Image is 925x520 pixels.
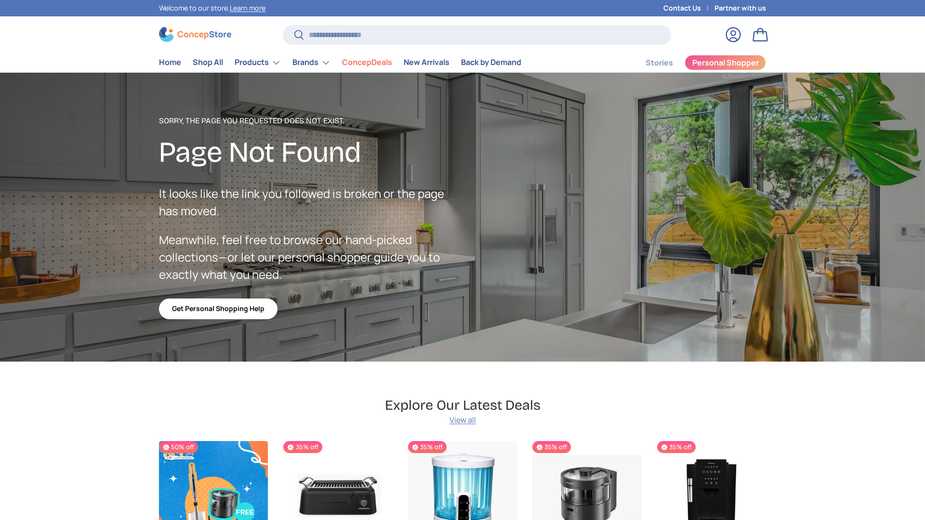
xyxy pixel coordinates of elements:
a: Learn more [230,3,265,13]
a: View all [449,414,476,426]
p: Meanwhile, feel free to browse our hand-picked collections—or let our personal shopper guide you ... [159,231,462,283]
a: Contact Us [663,3,714,13]
a: New Arrivals [404,53,449,72]
span: 50% off [159,441,198,453]
p: Welcome to our store. [159,3,265,13]
summary: Products [229,53,287,72]
a: Home [159,53,181,72]
a: Shop All [193,53,223,72]
h2: Explore Our Latest Deals [385,396,541,414]
span: Personal Shopper [692,59,759,66]
span: 35% off [408,441,447,453]
a: Personal Shopper [685,55,766,70]
p: It looks like the link you followed is broken or the page has moved. [159,185,462,220]
a: Products [235,53,281,72]
p: Sorry, the page you requested does not exist. [159,115,462,127]
nav: Secondary [622,53,766,72]
span: 35% off [657,441,696,453]
summary: Brands [287,53,336,72]
nav: Primary [159,53,521,72]
span: 35% off [283,441,322,453]
span: 35% off [532,441,571,453]
img: ConcepStore [159,27,231,42]
a: Partner with us [714,3,766,13]
h2: Page Not Found [159,134,462,170]
a: Stories [646,53,673,72]
a: Get Personal Shopping Help [159,299,277,319]
a: ConcepDeals [342,53,392,72]
a: Brands [292,53,330,72]
a: Back by Demand [461,53,521,72]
